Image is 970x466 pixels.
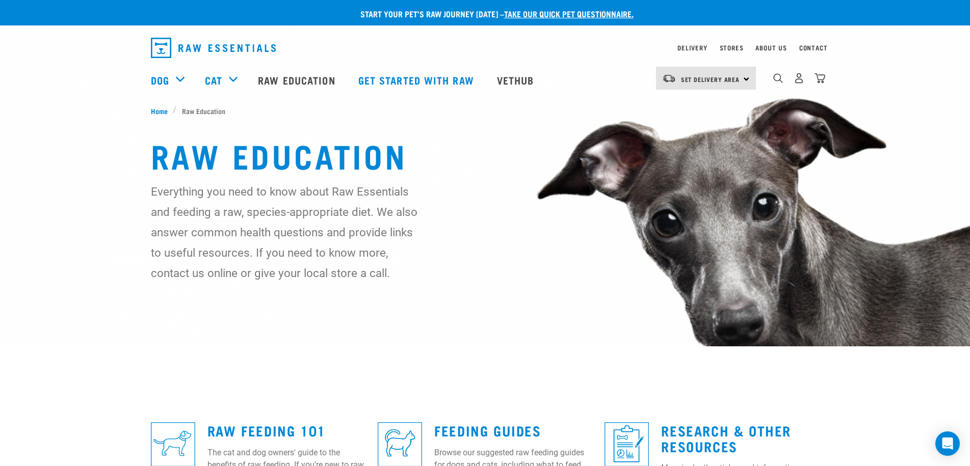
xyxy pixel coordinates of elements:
a: Dog [151,72,169,88]
img: van-moving.png [662,74,676,83]
a: Raw Education [248,60,348,100]
a: Feeding Guides [434,426,541,434]
img: home-icon@2x.png [815,73,825,84]
span: Set Delivery Area [681,77,740,81]
img: home-icon-1@2x.png [773,73,783,83]
a: Cat [205,72,222,88]
a: About Us [755,46,787,49]
a: Get started with Raw [348,60,487,100]
nav: breadcrumbs [151,105,820,116]
a: Delivery [677,46,707,49]
a: Contact [799,46,828,49]
img: user.png [794,73,804,84]
a: Raw Feeding 101 [207,426,326,434]
img: Raw Essentials Logo [151,38,276,58]
span: Home [151,105,168,116]
p: Everything you need to know about Raw Essentials and feeding a raw, species-appropriate diet. We ... [151,181,418,283]
div: Open Intercom Messenger [935,431,960,456]
h1: Raw Education [151,136,820,173]
nav: dropdown navigation [143,34,828,62]
a: Vethub [487,60,547,100]
a: take our quick pet questionnaire. [504,11,634,16]
a: Research & Other Resources [661,426,791,450]
a: Stores [720,46,744,49]
a: Home [151,105,173,116]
